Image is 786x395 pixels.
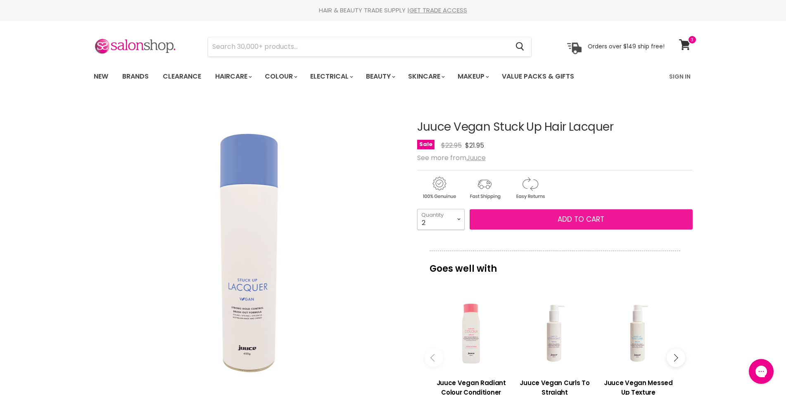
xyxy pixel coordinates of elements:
[208,37,509,56] input: Search
[558,214,604,224] span: Add to cart
[664,68,696,85] a: Sign In
[588,43,665,50] p: Orders over $149 ship free!
[466,153,486,163] a: Juuce
[417,121,693,134] h1: Juuce Vegan Stuck Up Hair Lacquer
[88,65,622,89] ul: Main menu
[116,68,155,85] a: Brands
[157,68,207,85] a: Clearance
[409,6,467,14] a: GET TRADE ACCESS
[259,68,302,85] a: Colour
[417,209,465,230] select: Quantity
[463,175,506,201] img: shipping.gif
[509,37,531,56] button: Search
[465,141,484,150] span: $21.95
[496,68,580,85] a: Value Packs & Gifts
[209,68,257,85] a: Haircare
[88,68,114,85] a: New
[208,37,532,57] form: Product
[417,175,461,201] img: genuine.gif
[417,140,435,149] span: Sale
[451,68,494,85] a: Makeup
[360,68,400,85] a: Beauty
[304,68,358,85] a: Electrical
[83,6,703,14] div: HAIR & BEAUTY TRADE SUPPLY |
[745,356,778,387] iframe: Gorgias live chat messenger
[430,251,680,278] p: Goes well with
[83,65,703,89] nav: Main
[402,68,450,85] a: Skincare
[441,141,462,150] span: $22.95
[470,209,693,230] button: Add to cart
[508,175,552,201] img: returns.gif
[417,153,486,163] span: See more from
